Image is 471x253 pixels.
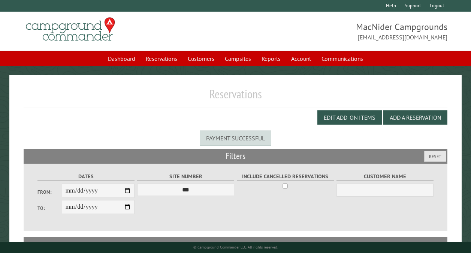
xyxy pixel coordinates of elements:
label: Include Cancelled Reservations [237,172,334,181]
th: Camper Details [123,237,248,251]
span: MacNider Campgrounds [EMAIL_ADDRESS][DOMAIN_NAME] [236,21,448,42]
h2: Filters [24,149,447,163]
th: Due [365,237,405,251]
button: Reset [424,151,446,162]
label: Dates [37,172,135,181]
a: Account [287,51,315,66]
a: Campsites [220,51,256,66]
th: Total [335,237,365,251]
a: Reports [257,51,285,66]
img: Campground Commander [24,15,117,44]
label: Customer Name [336,172,434,181]
label: Site Number [137,172,234,181]
small: © Campground Commander LLC. All rights reserved. [193,245,278,250]
th: Customer [248,237,335,251]
a: Communications [317,51,368,66]
label: To: [37,205,62,212]
th: Edit [405,237,448,251]
button: Edit Add-on Items [317,110,382,125]
a: Dashboard [103,51,140,66]
label: From: [37,188,62,196]
a: Customers [183,51,219,66]
a: Reservations [141,51,182,66]
th: Dates [69,237,123,251]
button: Add a Reservation [383,110,447,125]
h1: Reservations [24,87,447,107]
div: Payment successful [200,131,271,146]
th: Site [27,237,69,251]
